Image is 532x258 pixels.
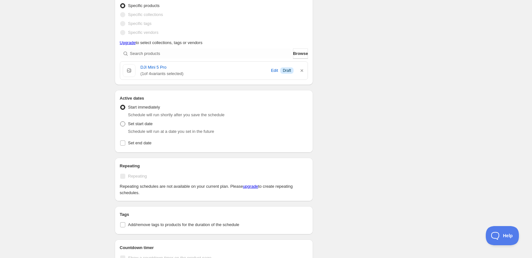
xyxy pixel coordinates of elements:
p: to select collections, tags or vendors [120,40,308,46]
a: DJI Mini 5 Pro [141,64,269,71]
span: Specific vendors [128,30,158,35]
span: Repeating [128,174,147,178]
span: Specific collections [128,12,163,17]
button: Browse [293,49,308,59]
h2: Active dates [120,95,308,102]
a: upgrade [243,184,258,189]
span: ( 1 of 4 variants selected) [141,71,269,77]
span: Specific tags [128,21,152,26]
p: Repeating schedules are not available on your current plan. Please to create repeating schedules. [120,183,308,196]
span: Schedule will run shortly after you save the schedule [128,112,225,117]
span: Add/remove tags to products for the duration of the schedule [128,222,239,227]
span: Schedule will run at a date you set in the future [128,129,214,134]
span: Start immediately [128,105,160,110]
button: Edit [270,65,279,76]
span: Browse [293,50,308,57]
h2: Repeating [120,163,308,169]
h2: Tags [120,211,308,218]
span: Draft [283,68,291,73]
h2: Countdown timer [120,245,308,251]
span: Set start date [128,121,153,126]
span: Edit [271,67,278,74]
span: Set end date [128,140,152,145]
a: Upgrade [120,40,136,45]
span: Specific products [128,3,160,8]
iframe: Toggle Customer Support [486,226,519,245]
input: Search products [130,49,292,59]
